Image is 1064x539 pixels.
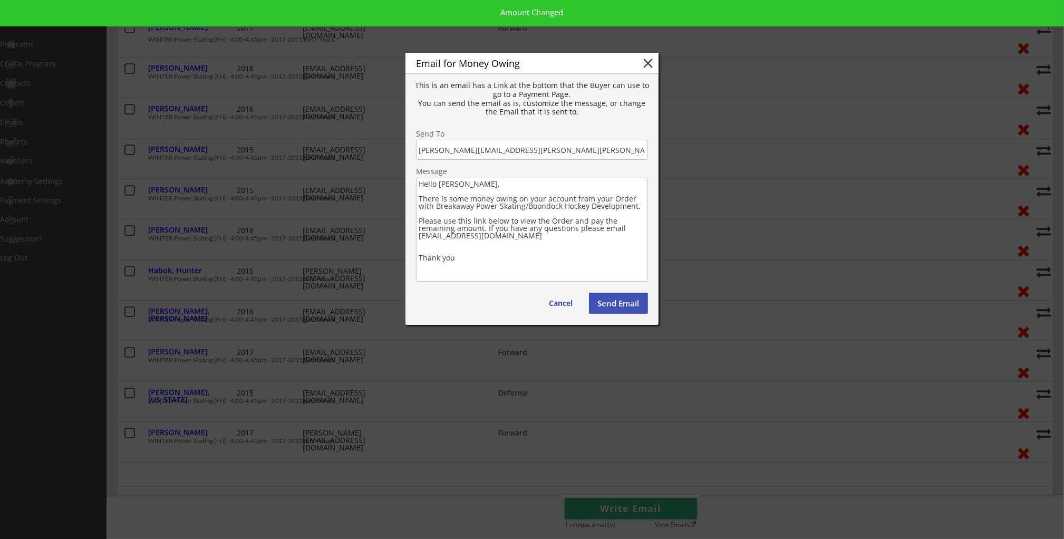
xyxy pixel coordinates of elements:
[640,55,656,71] button: close
[416,140,648,160] input: Email
[538,293,583,314] button: Cancel
[589,293,648,314] button: Send Email
[416,59,624,68] div: Email for Money Owing
[416,130,648,138] div: Send To
[412,81,652,117] div: This is an email has a Link at the bottom that the Buyer can use to go to a Payment Page. You can...
[416,168,648,175] div: Message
